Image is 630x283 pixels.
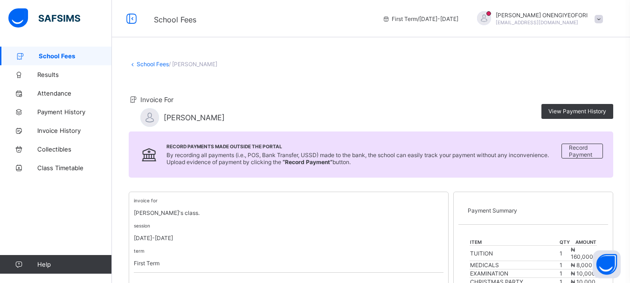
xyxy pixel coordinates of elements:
[496,20,578,25] span: [EMAIL_ADDRESS][DOMAIN_NAME]
[140,96,173,104] span: Invoice For
[37,127,112,134] span: Invoice History
[37,108,112,116] span: Payment History
[470,269,559,278] td: EXAMINATION
[283,159,332,166] b: “Record Payment”
[571,262,592,269] span: ₦ 8,000
[37,90,112,97] span: Attendance
[559,239,570,246] th: qty
[134,209,443,216] p: [PERSON_NAME]'s class.
[559,246,570,261] td: 1
[169,61,217,68] span: / [PERSON_NAME]
[496,12,588,19] span: [PERSON_NAME] ONENGIYEOFORI
[569,144,595,158] span: Record Payment
[39,52,112,60] span: School Fees
[571,246,593,260] span: ₦ 160,000
[134,260,443,267] p: First Term
[470,239,559,246] th: item
[468,11,608,27] div: GEORGEONENGIYEOFORI
[134,235,443,242] p: [DATE]-[DATE]
[468,207,599,214] p: Payment Summary
[382,15,458,22] span: session/term information
[37,71,112,78] span: Results
[593,250,621,278] button: Open asap
[166,152,549,166] span: By recording all payments (i.e., POS, Bank Transfer, USSD) made to the bank, the school can easil...
[37,164,112,172] span: Class Timetable
[571,270,595,277] span: ₦ 10,000
[37,145,112,153] span: Collectibles
[570,239,597,246] th: amount
[134,198,158,203] small: invoice for
[548,108,606,115] span: View Payment History
[154,15,196,24] span: School Fees
[137,61,169,68] a: School Fees
[166,144,562,149] span: Record Payments Made Outside the Portal
[37,261,111,268] span: Help
[8,8,80,28] img: safsims
[134,223,150,228] small: session
[470,246,559,261] td: TUITION
[164,113,225,122] span: [PERSON_NAME]
[134,248,145,254] small: term
[470,261,559,269] td: MEDICALS
[559,269,570,278] td: 1
[559,261,570,269] td: 1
